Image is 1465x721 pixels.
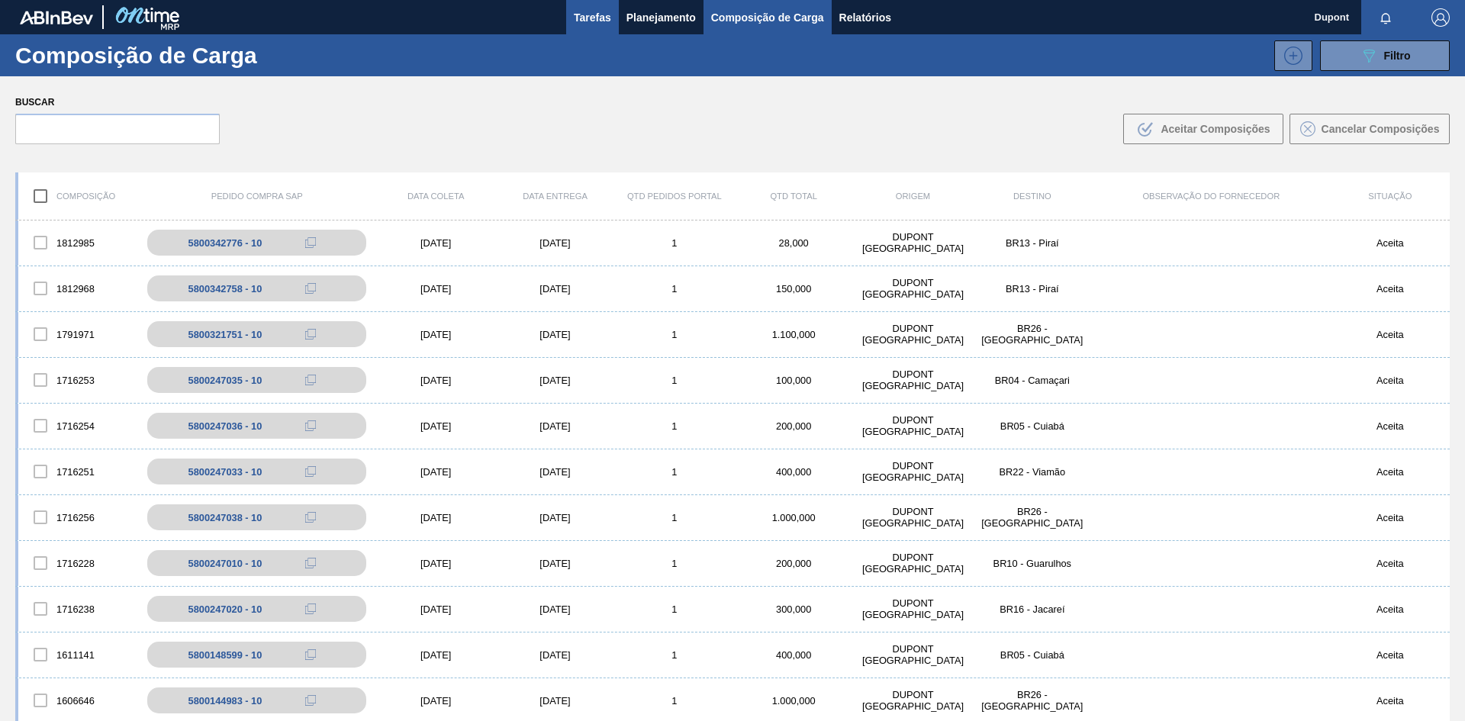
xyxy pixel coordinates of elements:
[734,420,853,432] div: 200,000
[18,180,137,212] div: Composição
[734,375,853,386] div: 100,000
[973,375,1092,386] div: BR04 - Camaçari
[1331,375,1450,386] div: Aceita
[295,600,326,618] div: Copiar
[495,283,614,295] div: [DATE]
[18,272,137,304] div: 1812968
[1322,123,1440,135] span: Cancelar Composições
[853,231,972,254] div: DUPONT BRASIL
[295,325,326,343] div: Copiar
[1331,329,1450,340] div: Aceita
[734,695,853,707] div: 1.000,000
[853,192,972,201] div: Origem
[1331,649,1450,661] div: Aceita
[20,11,93,24] img: TNhmsLtSVTkK8tSr43FrP2fwEKptu5GPRR3wAAAABJRU5ErkJggg==
[18,227,137,259] div: 1812985
[376,237,495,249] div: [DATE]
[295,417,326,435] div: Copiar
[853,689,972,712] div: DUPONT BRASIL
[973,558,1092,569] div: BR10 - Guarulhos
[734,192,853,201] div: Qtd Total
[734,512,853,523] div: 1.000,000
[973,283,1092,295] div: BR13 - Piraí
[615,283,734,295] div: 1
[18,547,137,579] div: 1716228
[295,554,326,572] div: Copiar
[18,364,137,396] div: 1716253
[18,684,137,716] div: 1606646
[188,604,262,615] div: 5800247020 - 10
[853,552,972,575] div: DUPONT BRASIL
[18,501,137,533] div: 1716256
[1161,123,1270,135] span: Aceitar Composições
[1331,466,1450,478] div: Aceita
[1123,114,1283,144] button: Aceitar Composições
[615,237,734,249] div: 1
[188,420,262,432] div: 5800247036 - 10
[734,604,853,615] div: 300,000
[495,192,614,201] div: Data entrega
[495,466,614,478] div: [DATE]
[295,691,326,710] div: Copiar
[188,466,262,478] div: 5800247033 - 10
[615,375,734,386] div: 1
[15,92,220,114] label: Buscar
[495,375,614,386] div: [DATE]
[188,512,262,523] div: 5800247038 - 10
[973,689,1092,712] div: BR26 - Uberlândia
[853,277,972,300] div: DUPONT BRASIL
[495,512,614,523] div: [DATE]
[18,593,137,625] div: 1716238
[188,283,262,295] div: 5800342758 - 10
[18,455,137,488] div: 1716251
[973,237,1092,249] div: BR13 - Piraí
[853,323,972,346] div: DUPONT BRASIL
[295,645,326,664] div: Copiar
[615,558,734,569] div: 1
[1331,420,1450,432] div: Aceita
[1331,237,1450,249] div: Aceita
[376,649,495,661] div: [DATE]
[853,643,972,666] div: DUPONT BRASIL
[1331,192,1450,201] div: Situação
[495,237,614,249] div: [DATE]
[973,649,1092,661] div: BR05 - Cuiabá
[615,466,734,478] div: 1
[15,47,267,64] h1: Composição de Carga
[188,558,262,569] div: 5800247010 - 10
[188,695,262,707] div: 5800144983 - 10
[973,192,1092,201] div: Destino
[734,558,853,569] div: 200,000
[495,558,614,569] div: [DATE]
[188,375,262,386] div: 5800247035 - 10
[188,649,262,661] div: 5800148599 - 10
[973,604,1092,615] div: BR16 - Jacareí
[853,460,972,483] div: DUPONT BRASIL
[295,508,326,526] div: Copiar
[734,237,853,249] div: 28,000
[615,649,734,661] div: 1
[1331,604,1450,615] div: Aceita
[295,279,326,298] div: Copiar
[1331,558,1450,569] div: Aceita
[973,323,1092,346] div: BR26 - Uberlândia
[295,462,326,481] div: Copiar
[1384,50,1411,62] span: Filtro
[853,597,972,620] div: DUPONT BRASIL
[853,414,972,437] div: DUPONT BRASIL
[295,371,326,389] div: Copiar
[18,318,137,350] div: 1791971
[973,506,1092,529] div: BR26 - Uberlândia
[495,604,614,615] div: [DATE]
[376,283,495,295] div: [DATE]
[711,8,824,27] span: Composição de Carga
[734,283,853,295] div: 150,000
[495,329,614,340] div: [DATE]
[1092,192,1331,201] div: Observação do Fornecedor
[839,8,891,27] span: Relatórios
[853,369,972,391] div: DUPONT BRASIL
[376,192,495,201] div: Data coleta
[376,512,495,523] div: [DATE]
[495,695,614,707] div: [DATE]
[574,8,611,27] span: Tarefas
